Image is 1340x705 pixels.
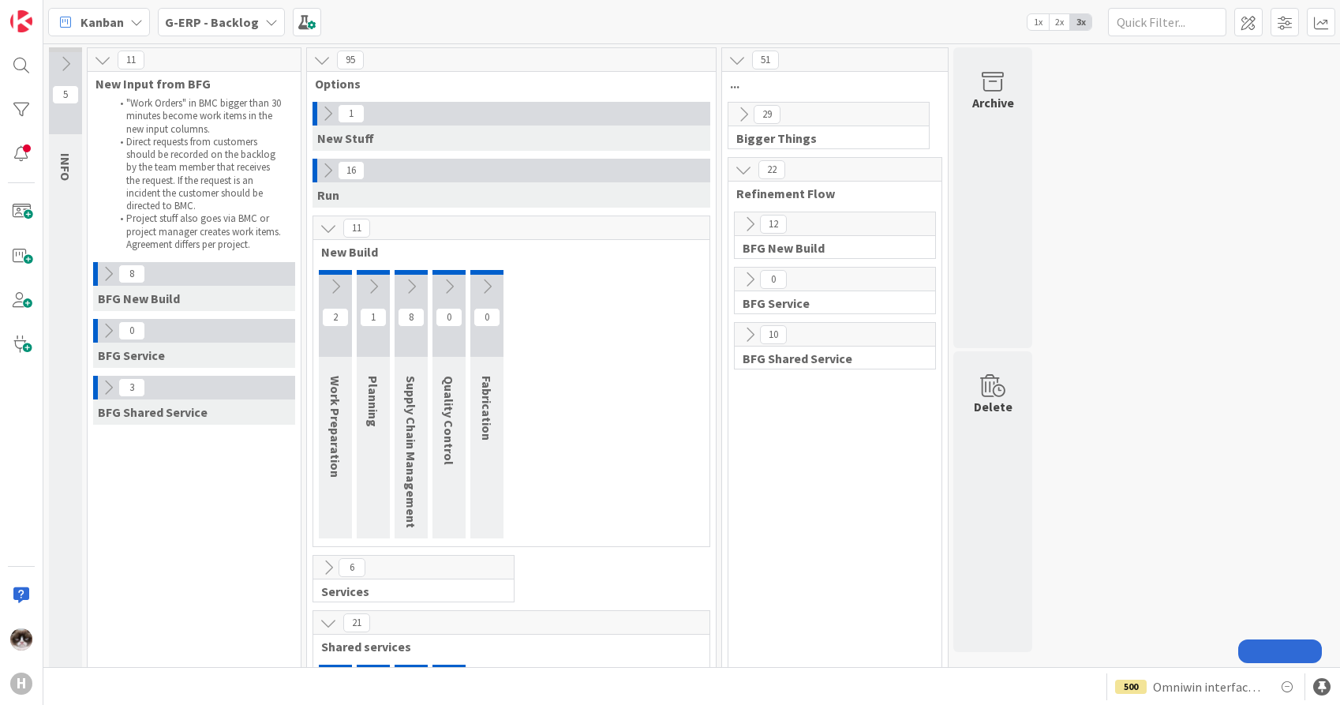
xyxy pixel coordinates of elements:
span: 0 [118,321,145,340]
span: INFO [58,153,73,181]
span: 0 [760,270,787,289]
span: 11 [118,51,144,69]
span: 10 [760,325,787,344]
div: Archive [972,93,1014,112]
b: G-ERP - Backlog [165,14,259,30]
span: 1 [338,104,365,123]
img: Visit kanbanzone.com [10,10,32,32]
input: Quick Filter... [1108,8,1226,36]
span: Work Preparation [328,376,343,478]
span: 2 [322,308,349,327]
span: 8 [398,308,425,327]
img: Kv [10,628,32,651]
span: New Build [321,244,690,260]
span: 95 [337,51,364,69]
span: BFG Service [98,347,165,363]
span: 5 [52,85,79,104]
span: 12 [760,215,787,234]
span: BFG Shared Service [98,404,208,420]
span: 3 [118,378,145,397]
span: 6 [339,558,365,577]
span: New Stuff [317,130,374,146]
span: 1 [360,308,387,327]
div: 500 [1115,680,1147,694]
span: 51 [752,51,779,69]
span: Run [317,187,339,203]
span: 0 [473,308,500,327]
li: Direct requests from customers should be recorded on the backlog by the team member that receives... [111,136,283,213]
div: Delete [974,397,1012,416]
span: 1x [1027,14,1049,30]
span: Shared services [321,639,690,654]
span: Refinement Flow [736,186,922,201]
li: Project stuff also goes via BMC or project manager creates work items. Agreement differs per proj... [111,212,283,251]
span: BFG Shared Service [743,351,915,366]
span: 16 [338,161,365,180]
span: BFG New Build [743,240,915,256]
span: Omniwin interface HCN Test [1153,677,1265,696]
span: Options [315,76,696,92]
li: "Work Orders" in BMC bigger than 30 minutes become work items in the new input columns. [111,97,283,136]
span: 0 [436,308,462,327]
span: Fabrication [479,376,495,441]
span: 22 [758,160,785,179]
span: 8 [118,264,145,283]
span: ... [730,76,928,92]
span: Supply Chain Management [403,376,419,528]
span: Bigger Things [736,130,909,146]
span: 11 [343,219,370,238]
span: BFG New Build [98,291,180,306]
span: BFG Service [743,295,915,311]
span: 2x [1049,14,1070,30]
span: Quality Control [441,376,457,465]
span: 29 [754,105,780,124]
span: 3x [1070,14,1091,30]
span: New Input from BFG [95,76,281,92]
span: Planning [365,376,381,427]
span: Kanban [80,13,124,32]
span: Services [321,583,494,599]
span: 21 [343,613,370,632]
div: H [10,673,32,695]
